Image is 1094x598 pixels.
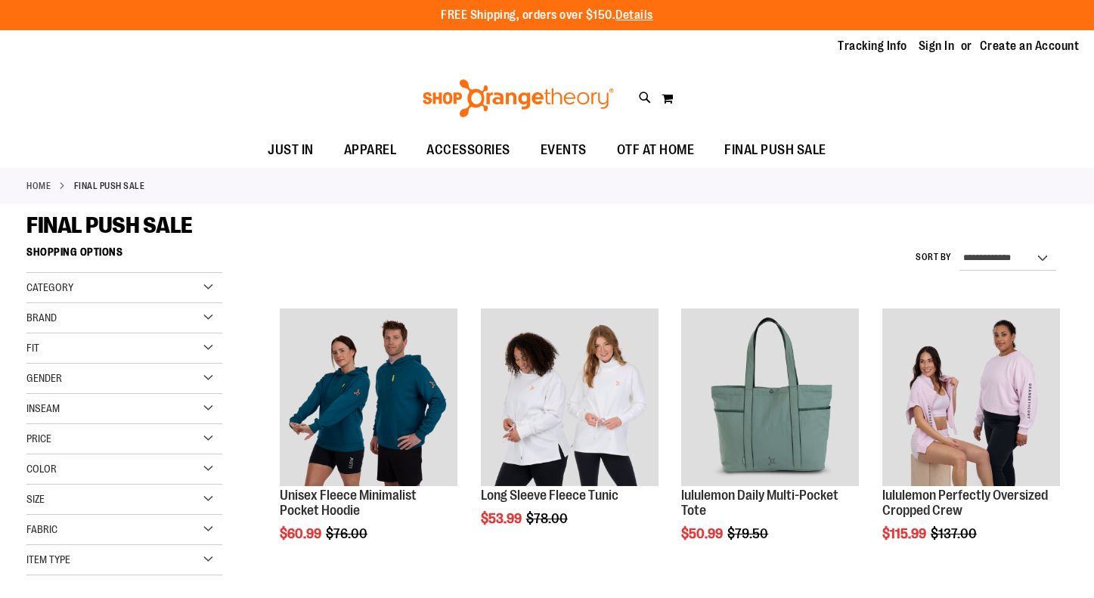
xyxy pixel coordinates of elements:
[411,133,525,168] a: ACCESSORIES
[26,273,222,303] div: Category
[26,364,222,394] div: Gender
[481,511,524,526] span: $53.99
[724,133,826,167] span: FINAL PUSH SALE
[26,493,45,505] span: Size
[26,311,57,324] span: Brand
[26,394,222,424] div: Inseam
[26,179,51,193] a: Home
[26,212,193,238] span: FINAL PUSH SALE
[473,301,666,565] div: product
[916,251,952,264] label: Sort By
[272,301,465,580] div: product
[481,308,659,486] img: Product image for Fleece Long Sleeve
[26,432,51,445] span: Price
[674,301,866,580] div: product
[26,454,222,485] div: Color
[931,526,979,541] span: $137.00
[481,488,618,503] a: Long Sleeve Fleece Tunic
[26,424,222,454] div: Price
[74,179,145,193] strong: FINAL PUSH SALE
[26,281,73,293] span: Category
[26,545,222,575] div: Item Type
[280,308,457,486] img: Unisex Fleece Minimalist Pocket Hoodie
[280,308,457,488] a: Unisex Fleece Minimalist Pocket Hoodie
[727,526,770,541] span: $79.50
[882,308,1060,486] img: lululemon Perfectly Oversized Cropped Crew
[838,38,907,54] a: Tracking Info
[525,133,602,168] a: EVENTS
[602,133,710,168] a: OTF AT HOME
[426,133,510,167] span: ACCESSORIES
[26,372,62,384] span: Gender
[280,488,417,518] a: Unisex Fleece Minimalist Pocket Hoodie
[481,308,659,488] a: Product image for Fleece Long Sleeve
[26,239,222,273] strong: Shopping Options
[919,38,955,54] a: Sign In
[280,526,324,541] span: $60.99
[709,133,841,167] a: FINAL PUSH SALE
[26,342,39,354] span: Fit
[26,333,222,364] div: Fit
[26,463,57,475] span: Color
[882,526,928,541] span: $115.99
[617,133,695,167] span: OTF AT HOME
[441,7,653,24] p: FREE Shipping, orders over $150.
[882,488,1048,518] a: lululemon Perfectly Oversized Cropped Crew
[420,79,616,117] img: Shop Orangetheory
[26,402,60,414] span: Inseam
[326,526,370,541] span: $76.00
[882,308,1060,488] a: lululemon Perfectly Oversized Cropped Crew
[26,553,70,565] span: Item Type
[681,526,725,541] span: $50.99
[681,308,859,486] img: lululemon Daily Multi-Pocket Tote
[980,38,1080,54] a: Create an Account
[26,303,222,333] div: Brand
[681,308,859,488] a: lululemon Daily Multi-Pocket Tote
[26,515,222,545] div: Fabric
[344,133,397,167] span: APPAREL
[253,133,329,168] a: JUST IN
[26,485,222,515] div: Size
[681,488,838,518] a: lululemon Daily Multi-Pocket Tote
[526,511,570,526] span: $78.00
[541,133,587,167] span: EVENTS
[615,8,653,22] a: Details
[875,301,1068,580] div: product
[268,133,314,167] span: JUST IN
[26,523,57,535] span: Fabric
[329,133,412,168] a: APPAREL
